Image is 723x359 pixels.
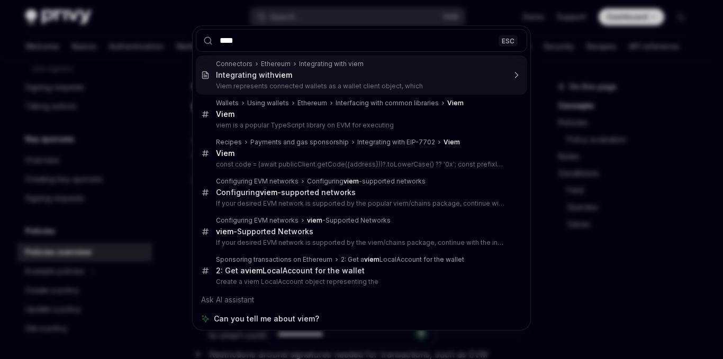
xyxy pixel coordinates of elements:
[216,160,505,169] p: const code = (await publicClient.getCode({address}))?.toLowerCase() ?? '0x'; const prefixIndex = co
[275,70,292,79] b: viem
[216,216,299,225] div: Configuring EVM networks
[344,177,359,185] b: viem
[216,109,234,118] b: Viem
[216,60,252,68] div: Connectors
[216,70,292,80] div: Integrating with
[357,138,435,146] div: Integrating with EIP-7702
[499,35,518,46] div: ESC
[245,266,263,275] b: viem
[216,99,239,107] div: Wallets
[216,227,233,236] b: viem
[364,255,379,263] b: viem
[297,99,327,107] div: Ethereum
[307,216,322,224] b: viem
[216,188,356,197] div: Configuring -supported networks
[250,138,349,146] div: Payments and gas sponsorship
[216,227,313,236] div: -Supported Networks
[260,188,277,197] b: viem
[216,278,505,286] p: Create a viem LocalAccount object representing the
[216,82,505,90] p: Viem represents connected wallets as a wallet client object, which
[247,99,289,107] div: Using wallets
[216,199,505,208] p: If your desired EVM network is supported by the popular viem/chains package, continue with the
[307,177,426,186] div: Configuring -supported networks
[341,255,464,264] div: 2: Get a LocalAccount for the wallet
[307,216,391,225] div: -Supported Networks
[336,99,439,107] div: Interfacing with common libraries
[196,290,527,309] div: Ask AI assistant
[299,60,364,68] div: Integrating with viem
[214,314,319,324] span: Can you tell me about viem?
[444,138,460,146] b: Viem
[216,238,505,247] p: If your desired EVM network is supported by the viem/chains package, continue with the instructions
[216,177,299,186] div: Configuring EVM networks
[216,266,365,275] div: 2: Get a LocalAccount for the wallet
[216,149,234,158] b: Viem
[447,99,464,107] b: Viem
[216,121,505,130] p: viem is a popular TypeScript library on EVM for executing
[261,60,291,68] div: Ethereum
[216,138,242,146] div: Recipes
[216,255,332,264] div: Sponsoring transactions on Ethereum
